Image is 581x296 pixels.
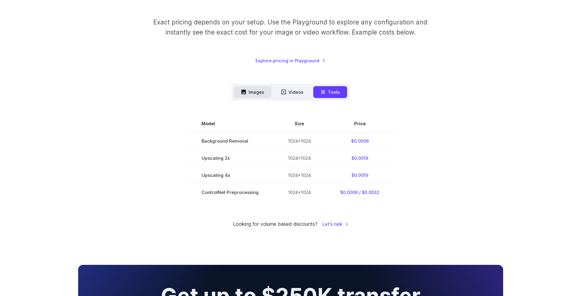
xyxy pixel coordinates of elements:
[274,86,311,98] button: Videos
[142,17,439,38] p: Exact pricing depends on your setup. Use the Playground to explore any configuration and instantl...
[322,221,348,228] a: Let's talk
[273,149,325,166] td: 1024x1024
[187,132,273,150] td: Background Removal
[325,184,394,201] td: $0.0006 / $0.0032
[273,132,325,150] td: 1024x1024
[313,86,347,98] button: Tools
[187,184,273,201] td: ControlNet Preprocessing
[273,166,325,184] td: 1024x1024
[325,115,394,132] th: Price
[325,166,394,184] td: $0.0019
[273,184,325,201] td: 1024x1024
[187,115,273,132] th: Model
[273,115,325,132] th: Size
[325,149,394,166] td: $0.0019
[234,86,271,98] button: Images
[256,57,325,64] a: Explore pricing in Playground
[233,220,318,228] small: Looking for volume based discounts?
[187,166,273,184] td: Upscaling 4x
[187,149,273,166] td: Upscaling 2x
[325,132,394,150] td: $0.0006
